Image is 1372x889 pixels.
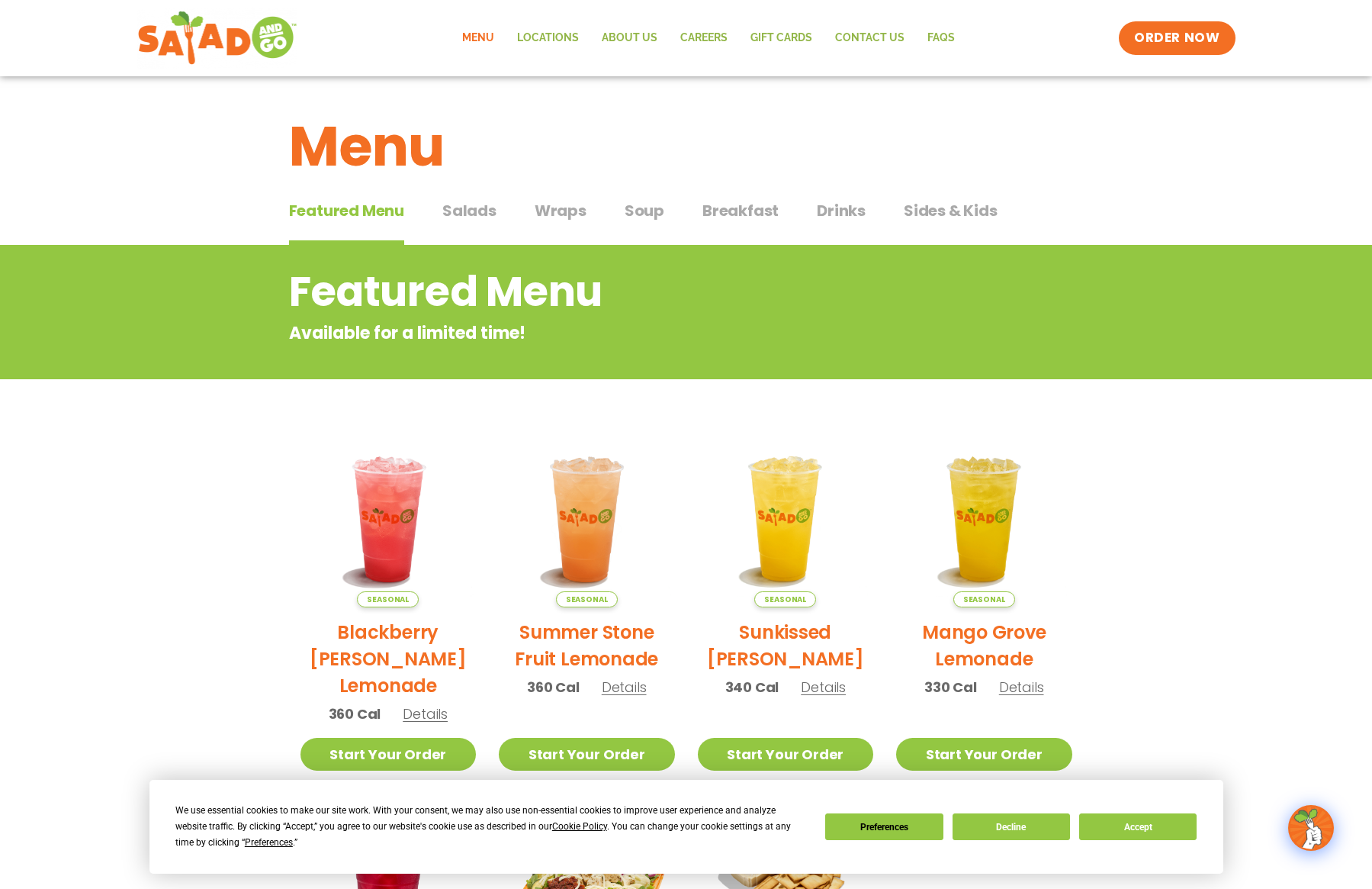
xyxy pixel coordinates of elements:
h2: Featured Menu [289,261,961,323]
button: Accept [1079,813,1197,840]
button: Preferences [825,813,943,840]
span: Details [602,678,647,697]
a: Careers [669,21,739,56]
nav: Menu [451,21,966,56]
a: Start Your Order [499,738,675,771]
img: wpChatIcon [1290,807,1332,849]
img: Product photo for Blackberry Bramble Lemonade [300,431,477,607]
span: Seasonal [556,591,618,607]
div: We use essential cookies to make our site work. With your consent, we may also use non-essential ... [175,803,807,851]
button: Decline [953,813,1070,840]
h2: Mango Grove Lemonade [896,619,1072,672]
span: Details [403,704,448,723]
a: ORDER NOW [1119,21,1235,55]
span: Details [999,678,1044,697]
span: 360 Cal [527,677,580,697]
span: Featured Menu [289,199,404,222]
a: FAQs [916,21,966,56]
a: Locations [506,21,590,56]
a: Contact Us [824,21,916,56]
img: Product photo for Summer Stone Fruit Lemonade [499,431,675,607]
div: Tabbed content [289,194,1084,246]
div: Cookie Consent Prompt [149,780,1223,874]
h2: Summer Stone Fruit Lemonade [499,619,675,672]
img: new-SAG-logo-768×292 [137,8,298,69]
img: Product photo for Mango Grove Lemonade [896,431,1072,607]
p: Available for a limited time! [289,320,961,346]
span: 360 Cal [329,704,381,724]
span: Breakfast [702,199,779,222]
a: Start Your Order [300,738,477,771]
span: Sides & Kids [904,199,998,222]
h2: Sunkissed [PERSON_NAME] [698,619,874,672]
span: ORDER NOW [1134,29,1219,47]
h2: Blackberry [PERSON_NAME] Lemonade [300,619,477,699]
span: Seasonal [953,591,1015,607]
span: Seasonal [357,591,419,607]
img: Product photo for Sunkissed Yuzu Lemonade [698,431,874,607]
span: Seasonal [754,591,816,607]
span: Soup [625,199,664,222]
a: Menu [451,21,506,56]
h1: Menu [289,105,1084,188]
a: Start Your Order [698,738,874,771]
span: 340 Cal [725,677,779,697]
span: 330 Cal [924,677,977,697]
a: GIFT CARDS [739,21,824,56]
span: Salads [442,199,496,222]
span: Drinks [817,199,866,222]
span: Details [801,678,846,697]
a: About Us [590,21,669,56]
span: Preferences [245,837,293,848]
a: Start Your Order [896,738,1072,771]
span: Wraps [535,199,586,222]
span: Cookie Policy [552,821,607,832]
